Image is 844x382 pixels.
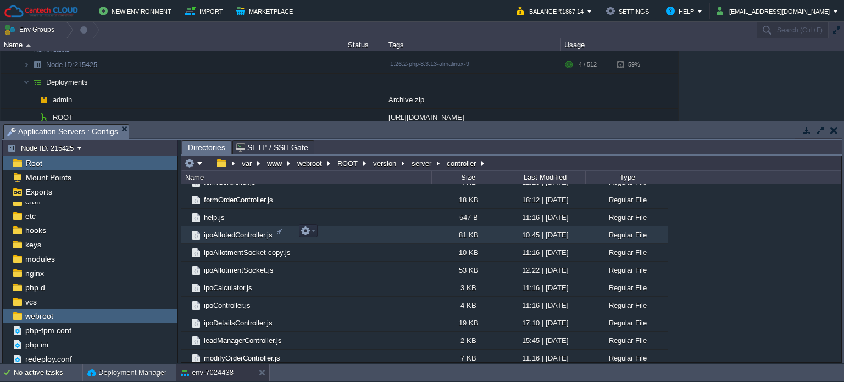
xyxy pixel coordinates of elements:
div: 59% [617,56,653,73]
img: AMDAwAAAACH5BAEAAAAALAAAAAABAAEAAAICRAEAOw== [190,352,202,364]
img: AMDAwAAAACH5BAEAAAAALAAAAAABAAEAAAICRAEAOw== [30,74,45,91]
div: [URL][DOMAIN_NAME] [385,109,561,126]
span: Directories [188,141,225,154]
div: 3 KB [431,279,503,296]
a: modules [23,254,57,264]
a: Node ID:215425 [45,60,99,69]
div: 11:16 | [DATE] [503,244,585,261]
div: 10:45 | [DATE] [503,226,585,243]
span: etc [23,211,37,221]
img: AMDAwAAAACH5BAEAAAAALAAAAAABAAEAAAICRAEAOw== [181,209,190,226]
img: AMDAwAAAACH5BAEAAAAALAAAAAABAAEAAAICRAEAOw== [190,212,202,224]
img: AMDAwAAAACH5BAEAAAAALAAAAAABAAEAAAICRAEAOw== [36,91,52,108]
button: Help [666,4,697,18]
div: Name [1,38,330,51]
span: keys [23,240,43,250]
a: formController.js [202,178,257,187]
div: Regular File [585,191,668,208]
img: AMDAwAAAACH5BAEAAAAALAAAAAABAAEAAAICRAEAOw== [190,282,202,294]
img: AMDAwAAAACH5BAEAAAAALAAAAAABAAEAAAICRAEAOw== [190,300,202,312]
span: nginx [23,268,46,278]
img: AMDAwAAAACH5BAEAAAAALAAAAAABAAEAAAICRAEAOw== [181,226,190,243]
span: ipoAllotedController.js [202,230,274,240]
img: Cantech Cloud [4,4,79,18]
button: var [240,158,254,168]
span: 1.26.2-php-8.3.13-almalinux-9 [390,60,469,67]
img: AMDAwAAAACH5BAEAAAAALAAAAAABAAEAAAICRAEAOw== [181,332,190,349]
a: formOrderController.js [202,195,275,204]
button: server [410,158,434,168]
div: 4 / 512 [579,56,597,73]
img: AMDAwAAAACH5BAEAAAAALAAAAAABAAEAAAICRAEAOw== [181,297,190,314]
a: ipoAllotmentSocket.js [202,265,275,275]
span: redeploy.conf [23,354,74,364]
span: vcs [23,297,38,307]
span: Application Servers : Configs [7,125,118,139]
div: 15:45 | [DATE] [503,332,585,349]
div: Status [331,38,385,51]
div: Name [182,171,431,184]
div: Usage [562,38,678,51]
img: AMDAwAAAACH5BAEAAAAALAAAAAABAAEAAAICRAEAOw== [190,229,202,241]
span: php-fpm.conf [23,325,73,335]
div: 11:16 | [DATE] [503,279,585,296]
a: php.ini [23,340,50,350]
div: Regular File [585,209,668,226]
a: ipoCalculator.js [202,283,254,292]
button: Settings [606,4,652,18]
div: 11:16 | [DATE] [503,209,585,226]
div: 19 KB [431,314,503,331]
div: Last Modified [504,171,585,184]
span: SFTP / SSH Gate [236,141,308,154]
img: AMDAwAAAACH5BAEAAAAALAAAAAABAAEAAAICRAEAOw== [190,247,202,259]
a: ROOT [52,113,75,122]
img: AMDAwAAAACH5BAEAAAAALAAAAAABAAEAAAICRAEAOw== [30,56,45,73]
button: Deployment Manager [87,367,166,378]
button: Balance ₹1867.14 [517,4,587,18]
div: 12:22 | [DATE] [503,262,585,279]
a: admin [52,95,74,104]
div: 11:16 | [DATE] [503,350,585,367]
div: 18 KB [431,191,503,208]
div: Regular File [585,332,668,349]
div: Size [432,171,503,184]
div: Regular File [585,279,668,296]
button: [EMAIL_ADDRESS][DOMAIN_NAME] [717,4,833,18]
input: Click to enter the path [181,156,841,171]
a: ipoDetailsController.js [202,318,274,328]
img: AMDAwAAAACH5BAEAAAAALAAAAAABAAEAAAICRAEAOw== [181,314,190,331]
a: ipoController.js [202,301,252,310]
img: AMDAwAAAACH5BAEAAAAALAAAAAABAAEAAAICRAEAOw== [181,244,190,261]
a: modifyOrderController.js [202,353,282,363]
div: Tags [386,38,560,51]
div: 53 KB [431,262,503,279]
a: leadManagerController.js [202,336,284,345]
button: www [265,158,285,168]
div: 17:10 | [DATE] [503,314,585,331]
a: help.js [202,213,226,222]
span: Node ID: [46,60,74,69]
img: AMDAwAAAACH5BAEAAAAALAAAAAABAAEAAAICRAEAOw== [181,191,190,208]
button: env-7024438 [181,367,234,378]
a: Root [24,158,44,168]
div: Type [586,171,668,184]
div: 10 KB [431,244,503,261]
div: Regular File [585,314,668,331]
a: Mount Points [24,173,73,182]
div: 11:16 | [DATE] [503,297,585,314]
a: ipoAllotmentSocket copy.js [202,248,292,257]
a: hooks [23,225,48,235]
div: 18:12 | [DATE] [503,191,585,208]
div: Regular File [585,350,668,367]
